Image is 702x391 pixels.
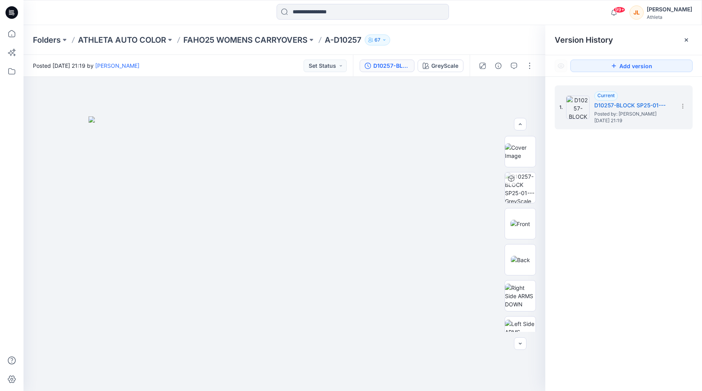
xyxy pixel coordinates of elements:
img: D10257-BLOCK SP25-01--- [566,96,590,119]
a: FAHO25 WOMENS CARRYOVERS [183,34,308,45]
p: 67 [375,36,380,44]
button: D10257-BLOCK SP25-01--- [360,60,414,72]
h5: D10257-BLOCK SP25-01--- [594,101,673,110]
div: GreyScale [431,62,458,70]
span: Version History [555,35,613,45]
button: Details [492,60,505,72]
span: 99+ [613,7,625,13]
span: Posted [DATE] 21:19 by [33,62,139,70]
img: Right Side ARMS DOWN [505,284,536,308]
button: Add version [570,60,693,72]
p: A-D10257 [325,34,362,45]
div: Athleta [647,14,692,20]
img: eyJhbGciOiJIUzI1NiIsImtpZCI6IjAiLCJzbHQiOiJzZXMiLCJ0eXAiOiJKV1QifQ.eyJkYXRhIjp7InR5cGUiOiJzdG9yYW... [89,116,480,391]
div: JL [630,5,644,20]
button: Show Hidden Versions [555,60,567,72]
img: Cover Image [505,143,536,160]
button: Close [683,37,689,43]
div: [PERSON_NAME] [647,5,692,14]
a: Folders [33,34,61,45]
span: Posted by: Keryn Francisco [594,110,673,118]
button: GreyScale [418,60,463,72]
div: D10257-BLOCK SP25-01--- [373,62,409,70]
img: Back [511,256,530,264]
img: D10257-BLOCK SP25-01--- GreyScale [505,172,536,203]
img: Front [510,220,530,228]
button: 67 [365,34,390,45]
span: Current [597,92,615,98]
span: [DATE] 21:19 [594,118,673,123]
img: Left Side ARMS DOWN [505,320,536,344]
a: ATHLETA AUTO COLOR [78,34,166,45]
span: 1. [559,104,563,111]
a: [PERSON_NAME] [95,62,139,69]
